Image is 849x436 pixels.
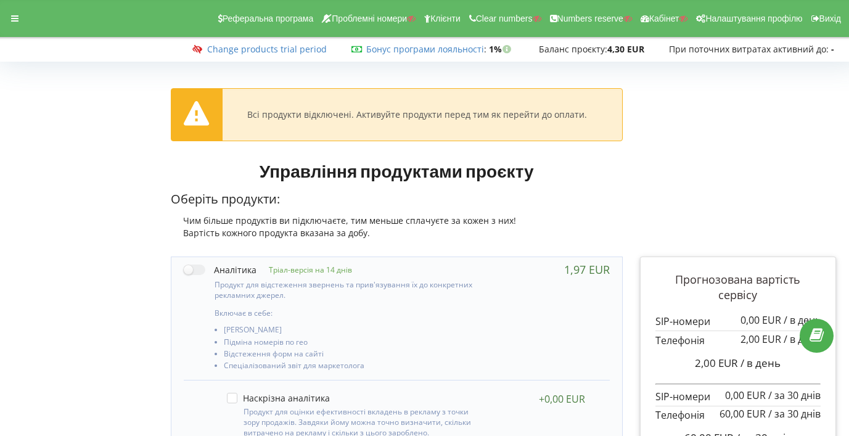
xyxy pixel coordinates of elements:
p: Включає в себе: [215,308,482,318]
span: Баланс проєкту: [539,43,607,55]
span: Реферальна програма [223,14,314,23]
label: Аналітика [184,263,256,276]
span: Клієнти [430,14,461,23]
a: Change products trial period [207,43,327,55]
li: Відстеження форм на сайті [224,350,482,361]
span: 2,00 EUR [740,332,781,346]
span: Проблемні номери [332,14,407,23]
span: 0,00 EUR [725,389,766,402]
span: / в день [784,313,821,327]
span: 60,00 EUR [720,407,766,421]
p: Телефонія [655,334,821,348]
div: Вартість кожного продукта вказана за добу. [171,227,623,239]
span: 2,00 EUR [695,356,738,370]
span: Вихід [819,14,841,23]
a: Бонус програми лояльності [366,43,484,55]
span: При поточних витратах активний до: [669,43,829,55]
strong: - [831,43,834,55]
p: Продукт для відстеження звернень та прив'язування їх до конкретних рекламних джерел. [215,279,482,300]
span: Clear numbers [476,14,533,23]
strong: 4,30 EUR [607,43,644,55]
div: Всі продукти відключені. Активуйте продукти перед тим як перейти до оплати. [247,109,587,120]
p: Прогнозована вартість сервісу [655,272,821,303]
p: SIP-номери [655,390,821,404]
span: Налаштування профілю [705,14,802,23]
span: / в день [784,332,821,346]
div: 1,97 EUR [564,263,610,276]
div: +0,00 EUR [539,393,585,405]
p: Телефонія [655,408,821,422]
li: Спеціалізований звіт для маркетолога [224,361,482,373]
p: Тріал-версія на 14 днів [256,265,352,275]
span: / за 30 днів [768,389,821,402]
li: Підміна номерів по гео [224,338,482,350]
span: : [366,43,486,55]
p: Оберіть продукти: [171,191,623,208]
div: Чим більше продуктів ви підключаєте, тим меньше сплачуєте за кожен з них! [171,215,623,227]
li: [PERSON_NAME] [224,326,482,337]
span: Кабінет [649,14,679,23]
span: 0,00 EUR [740,313,781,327]
span: / за 30 днів [768,407,821,421]
span: Numbers reserve [557,14,623,23]
span: / в день [740,356,781,370]
p: SIP-номери [655,315,821,329]
strong: 1% [489,43,514,55]
h1: Управління продуктами проєкту [171,160,623,182]
label: Наскрізна аналітика [227,393,330,403]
